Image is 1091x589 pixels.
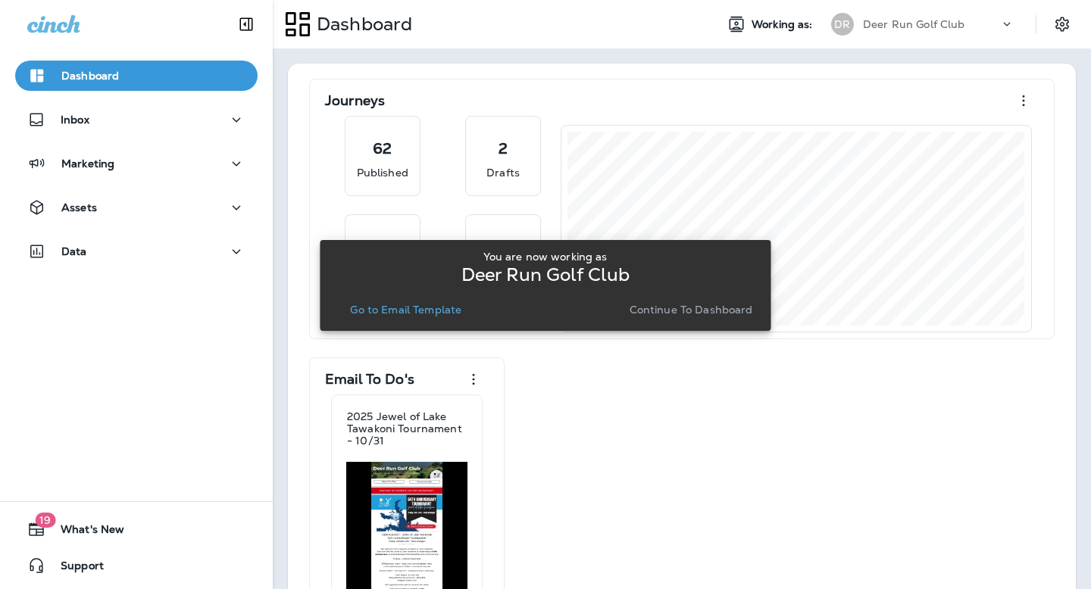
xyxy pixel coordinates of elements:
[61,245,87,257] p: Data
[483,251,607,263] p: You are now working as
[344,299,467,320] button: Go to Email Template
[61,157,114,170] p: Marketing
[45,559,104,578] span: Support
[15,236,258,266] button: Data
[863,18,965,30] p: Deer Run Golf Club
[15,61,258,91] button: Dashboard
[461,269,630,281] p: Deer Run Golf Club
[624,299,759,320] button: Continue to Dashboard
[15,192,258,223] button: Assets
[15,148,258,179] button: Marketing
[630,304,753,316] p: Continue to Dashboard
[350,304,461,316] p: Go to Email Template
[45,523,124,541] span: What's New
[35,513,55,528] span: 19
[15,514,258,544] button: 19What's New
[225,9,267,39] button: Collapse Sidebar
[61,201,97,213] p: Assets
[15,104,258,135] button: Inbox
[752,18,816,31] span: Working as:
[1049,11,1076,38] button: Settings
[831,13,854,36] div: DR
[61,114,89,126] p: Inbox
[311,13,412,36] p: Dashboard
[15,550,258,581] button: Support
[61,70,119,82] p: Dashboard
